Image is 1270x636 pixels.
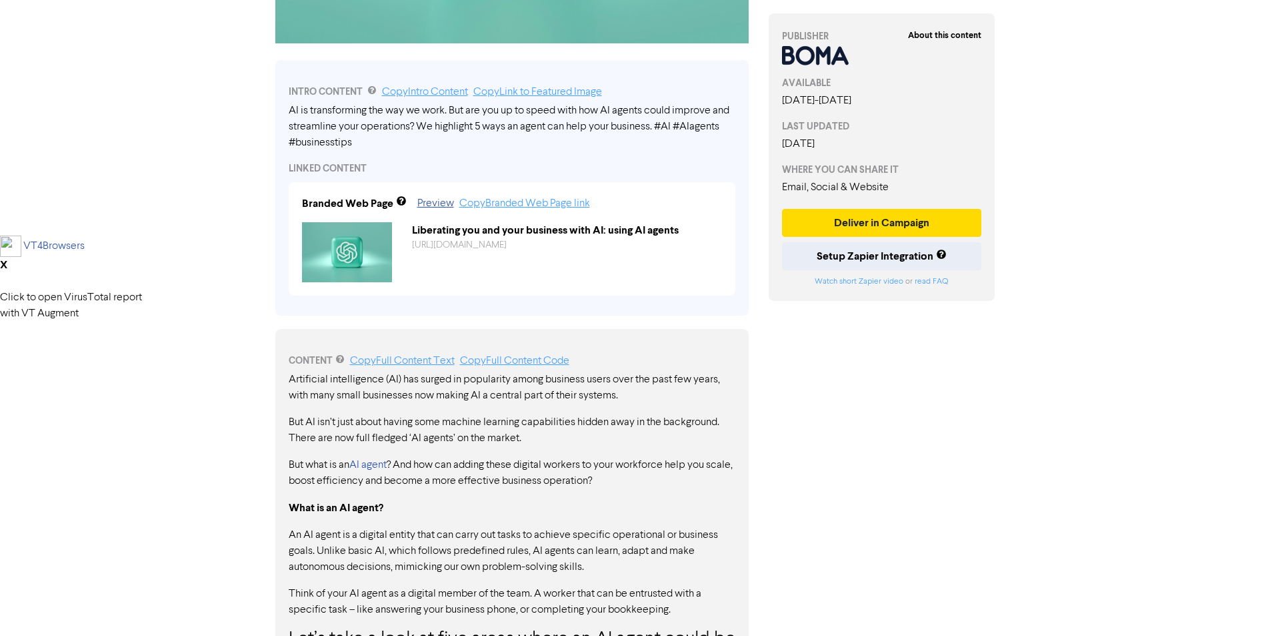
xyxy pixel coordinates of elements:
[782,242,982,270] button: Setup Zapier Integration
[402,222,732,238] div: Liberating you and your business with AI: using AI agents
[782,93,982,109] div: [DATE] - [DATE]
[908,30,981,41] strong: About this content
[460,356,569,366] a: Copy Full Content Code
[289,501,383,515] strong: What is an AI agent?
[782,136,982,152] div: [DATE]
[302,196,393,212] div: Branded Web Page
[289,414,735,446] p: But AI isn’t just about having some machine learning capabilities hidden away in the background. ...
[289,586,735,618] p: Think of your AI agent as a digital member of the team. A worker that can be entrusted with a spe...
[782,163,982,177] div: WHERE YOU CAN SHARE IT
[915,278,948,286] a: read FAQ
[782,76,982,90] div: AVAILABLE
[289,527,735,575] p: An AI agent is a digital entity that can carry out tasks to achieve specific operational or busin...
[289,372,735,404] p: Artificial intelligence (AI) has surged in popularity among business users over the past few year...
[782,180,982,196] div: Email, Social & Website
[473,87,602,97] a: Copy Link to Featured Image
[417,198,454,209] a: Preview
[782,119,982,133] div: LAST UPDATED
[289,84,735,100] div: INTRO CONTENT
[23,241,85,252] a: VT4Browsers
[382,87,468,97] a: Copy Intro Content
[459,198,590,209] a: Copy Branded Web Page link
[815,278,903,286] a: Watch short Zapier video
[349,460,387,470] a: AI agent
[782,209,982,237] button: Deliver in Campaign
[289,353,735,369] div: CONTENT
[289,162,735,176] div: LINKED CONTENT
[412,240,507,250] a: [URL][DOMAIN_NAME]
[289,103,735,151] div: AI is transforming the way we work. But are you up to speed with how AI agents could improve and ...
[289,457,735,489] p: But what is an ? And how can adding these digital workers to your workforce help you scale, boost...
[402,238,732,252] div: https://public2.bomamarketing.com/cp/7f4q8estGf5CreeUMVqjnl?sa=EOxpf6Fk
[1103,492,1270,636] iframe: Chat Widget
[782,276,982,288] div: or
[350,356,455,366] a: Copy Full Content Text
[782,29,982,43] div: PUBLISHER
